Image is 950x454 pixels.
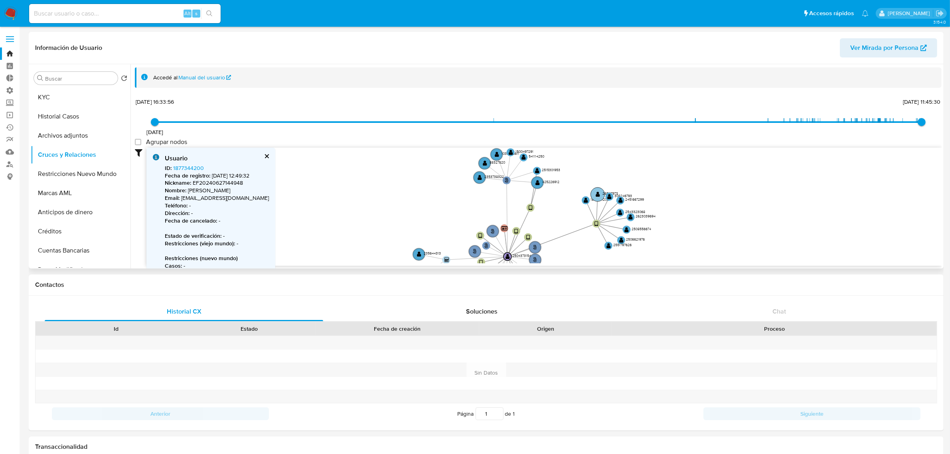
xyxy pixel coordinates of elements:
text:  [618,198,623,203]
button: Restricciones Nuevo Mundo [31,164,130,184]
span: Historial CX [167,307,201,316]
text: 2451667299 [625,197,644,202]
text: 2506621976 [626,237,645,242]
text:  [533,258,537,263]
text:  [594,221,598,227]
text:  [479,260,483,265]
text:  [625,227,629,233]
text: 2508556674 [632,227,651,231]
text: 2504373154 [513,253,531,258]
text:  [483,160,487,166]
span: Alt [184,10,191,17]
text:  [478,175,482,180]
text:  [584,197,588,203]
p: - [165,217,269,225]
div: Usuario [165,154,269,163]
text: 1877344200 [591,197,609,202]
input: Agrupar nodos [135,139,141,145]
text: 425226912 [542,180,559,184]
text: 541114250 [529,154,544,159]
b: Nickname : [165,179,191,187]
span: Accesos rápidos [809,9,854,18]
a: 1877344200 [173,164,204,172]
p: [DATE] 12:49:32 [165,172,269,180]
text:  [506,254,510,259]
p: - [165,202,269,209]
span: [DATE] 11:45:30 [903,98,940,106]
text:  [491,229,495,234]
text: 308246793 [614,193,632,198]
text:  [521,155,526,160]
b: Restricciones (viejo mundo) : [165,239,235,247]
button: Siguiente [703,407,920,420]
text: 1033896611 [502,151,519,156]
p: daniela.lagunesrodriguez@mercadolibre.com.mx [888,10,933,17]
text:  [535,168,539,174]
b: Fecha de cancelado : [165,217,217,225]
text: 2623039694 [636,214,656,219]
text:  [533,245,537,250]
span: 1 [513,410,515,418]
text:  [529,205,533,211]
text:  [484,243,488,248]
b: Estado de verificación : [165,232,221,240]
button: Archivos adjuntos [31,126,130,145]
text: 265117973 [603,191,618,196]
text: 235644313 [424,251,441,256]
b: Teléfono : [165,201,188,209]
span: Agrupar nodos [146,138,187,146]
div: Estado [188,325,310,333]
b: Fecha de registro : [165,172,210,180]
button: cerrar [264,154,269,159]
p: - [165,240,269,247]
b: Dirección : [165,209,190,217]
span: [DATE] 16:33:56 [136,98,174,106]
b: Casos : [165,262,182,270]
text: 88327820 [490,160,505,165]
input: Buscar usuario o caso... [29,8,221,19]
button: KYC [31,88,130,107]
span: [DATE] [146,128,164,136]
text:  [509,150,513,155]
a: Manual del usuario [179,74,231,81]
button: search-icon [201,8,217,19]
button: Historial Casos [31,107,130,126]
text:  [596,191,600,197]
button: Marcas AML [31,184,130,203]
div: Id [55,325,177,333]
text: 2353738322 [484,174,504,179]
p: - [165,209,269,217]
div: Origen [485,325,606,333]
button: Cuentas Bancarias [31,241,130,260]
b: Email : [165,194,180,202]
button: Anterior [52,407,269,420]
a: Salir [936,9,944,18]
input: Buscar [45,75,115,82]
button: Ver Mirada por Persona [840,38,937,57]
text: 1500497291 [515,149,533,154]
text:  [417,252,421,257]
h1: Información de Usuario [35,44,102,52]
text:  [607,194,612,199]
button: Anticipos de dinero [31,203,130,222]
text:  [478,233,482,239]
b: ID : [165,164,172,172]
button: Créditos [31,222,130,241]
span: s [195,10,198,17]
p: - [165,232,269,240]
button: Volver al orden por defecto [121,75,127,84]
text:  [444,257,449,262]
b: Nombre : [165,186,186,194]
text:  [606,243,611,249]
button: Cruces y Relaciones [31,145,130,164]
h1: Contactos [35,281,937,289]
span: Accedé al [153,74,178,81]
text:  [473,249,477,254]
button: Buscar [37,75,43,81]
text:  [629,215,633,220]
div: Fecha de creación [321,325,474,333]
text:  [619,237,624,243]
text:  [505,178,509,183]
b: Restricciones (nuevo mundo) [165,254,238,262]
text: 2515301953 [542,168,561,172]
